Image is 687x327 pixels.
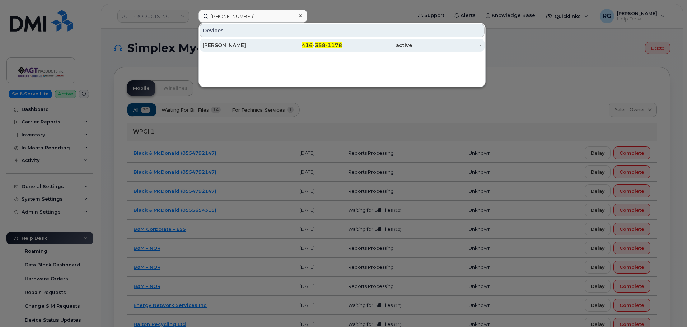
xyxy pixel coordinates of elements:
[200,24,485,37] div: Devices
[202,42,272,49] div: [PERSON_NAME]
[272,42,342,49] div: -
[412,42,482,49] div: -
[200,39,485,52] a: [PERSON_NAME]416-358-1178active-
[342,42,412,49] div: active
[302,42,313,48] span: 416
[315,42,342,48] span: 358-1178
